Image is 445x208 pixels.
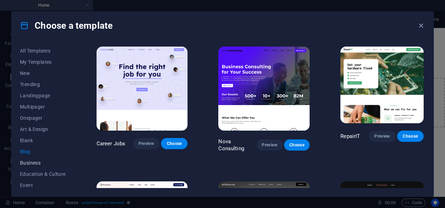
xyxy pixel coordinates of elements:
button: Blog [20,146,66,157]
span: Choose [403,133,418,139]
button: Onepager [20,112,66,124]
button: Preview [369,131,395,142]
span: Blank [20,138,66,143]
button: Education & Culture [20,168,66,180]
button: Choose [284,139,310,151]
span: Preview [262,142,277,148]
span: Preview [374,133,390,139]
span: All Templates [20,48,66,54]
button: Blank [20,135,66,146]
span: Preview [139,141,154,146]
button: Business [20,157,66,168]
img: Career Jobs [97,47,188,131]
span: Choose [290,142,304,148]
span: New [20,70,66,76]
span: Education & Culture [20,171,66,177]
span: Add elements [171,80,205,90]
button: Multipager [20,101,66,112]
span: Landingpage [20,93,66,98]
button: Choose [161,138,188,149]
span: Business [20,160,66,166]
button: Art & Design [20,124,66,135]
span: Paste clipboard [208,80,247,90]
button: Choose [397,131,424,142]
button: Event [20,180,66,191]
button: Preview [257,139,283,151]
span: Trending [20,82,66,87]
span: Blog [20,149,66,154]
img: Nova Consulting [218,47,310,131]
button: Trending [20,79,66,90]
span: Art & Design [20,126,66,132]
h4: Choose a template [20,20,113,31]
span: Multipager [20,104,66,110]
p: Career Jobs [97,140,126,147]
span: Onepager [20,115,66,121]
button: New [20,68,66,79]
p: Nova Consulting [218,138,256,152]
span: Event [20,182,66,188]
span: Choose [167,141,182,146]
button: All Templates [20,45,66,56]
span: My Templates [20,59,66,65]
p: RepairIT [340,133,360,140]
img: RepairIT [340,47,424,123]
button: Landingpage [20,90,66,101]
button: Preview [133,138,160,149]
button: My Templates [20,56,66,68]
